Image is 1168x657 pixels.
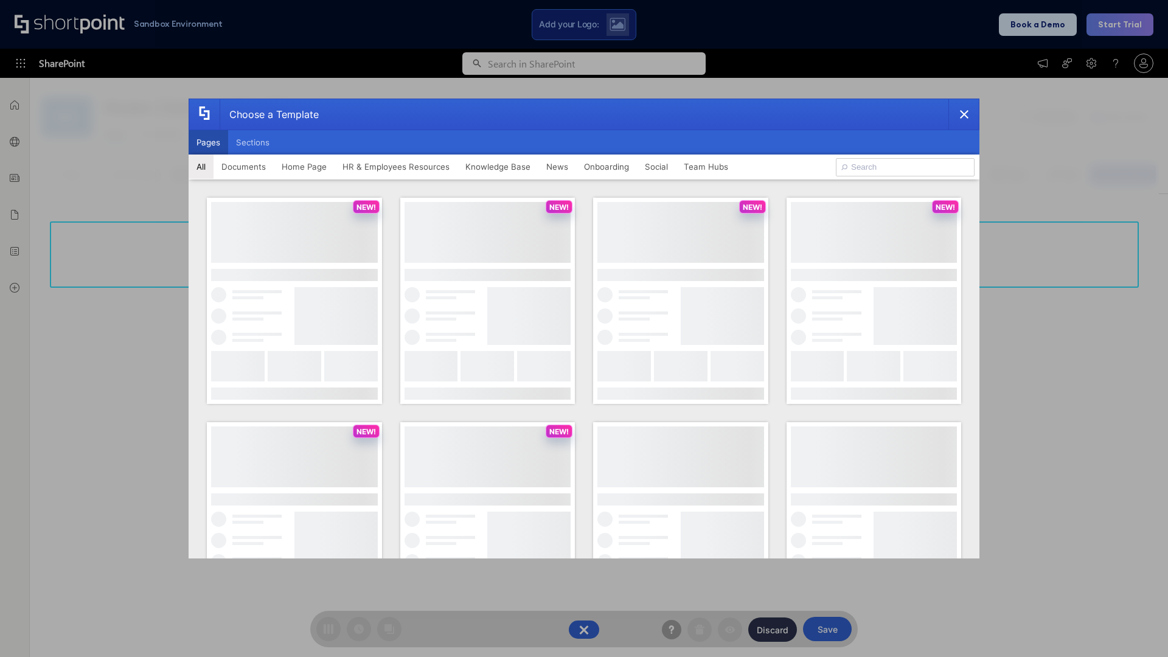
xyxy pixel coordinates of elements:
[356,203,376,212] p: NEW!
[836,158,975,176] input: Search
[189,99,979,558] div: template selector
[676,155,736,179] button: Team Hubs
[949,516,1168,657] iframe: Chat Widget
[220,99,319,130] div: Choose a Template
[538,155,576,179] button: News
[549,203,569,212] p: NEW!
[457,155,538,179] button: Knowledge Base
[743,203,762,212] p: NEW!
[936,203,955,212] p: NEW!
[576,155,637,179] button: Onboarding
[335,155,457,179] button: HR & Employees Resources
[356,427,376,436] p: NEW!
[228,130,277,155] button: Sections
[214,155,274,179] button: Documents
[189,155,214,179] button: All
[274,155,335,179] button: Home Page
[189,130,228,155] button: Pages
[549,427,569,436] p: NEW!
[637,155,676,179] button: Social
